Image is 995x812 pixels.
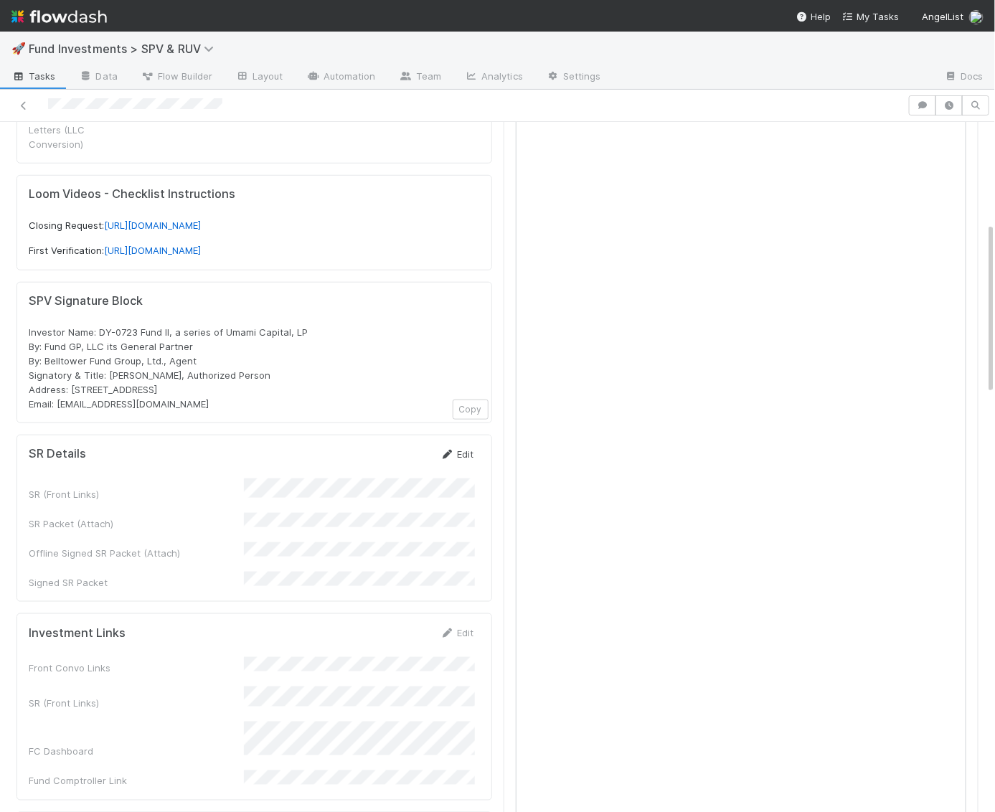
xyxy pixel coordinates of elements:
a: Edit [440,627,474,638]
a: Docs [933,66,995,89]
div: FC Dashboard [29,745,244,759]
span: 🚀 [11,42,26,55]
a: Team [387,66,453,89]
div: Unexecuted Side Letters (LLC Conversion) [29,108,136,151]
span: Fund Investments > SPV & RUV [29,42,221,56]
h5: Loom Videos - Checklist Instructions [29,187,480,202]
div: Offline Signed SR Packet (Attach) [29,546,244,560]
a: [URL][DOMAIN_NAME] [104,245,201,256]
div: SR (Front Links) [29,487,244,501]
h5: SR Details [29,447,86,461]
div: Signed SR Packet [29,575,244,590]
a: My Tasks [842,9,899,24]
a: Automation [295,66,387,89]
a: Settings [534,66,613,89]
a: Layout [224,66,295,89]
span: Tasks [11,69,56,83]
div: Front Convo Links [29,661,244,675]
div: SR (Front Links) [29,696,244,710]
a: Edit [440,448,474,460]
a: Flow Builder [129,66,224,89]
h5: Investment Links [29,626,126,641]
p: First Verification: [29,244,480,258]
img: logo-inverted-e16ddd16eac7371096b0.svg [11,4,107,29]
div: Help [796,9,831,24]
span: AngelList [922,11,963,22]
p: Closing Request: [29,219,480,233]
span: Investor Name: DY-0723 Fund II, a series of Umami Capital, LP By: Fund GP, LLC its General Partne... [29,326,308,410]
img: avatar_041b9f3e-9684-4023-b9b7-2f10de55285d.png [969,10,984,24]
div: SR Packet (Attach) [29,516,244,531]
a: [URL][DOMAIN_NAME] [104,219,201,231]
button: Copy [453,400,489,420]
div: Fund Comptroller Link [29,774,244,788]
a: Analytics [453,66,534,89]
h5: SPV Signature Block [29,294,480,308]
span: My Tasks [842,11,899,22]
span: Flow Builder [141,69,212,83]
a: Data [67,66,129,89]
